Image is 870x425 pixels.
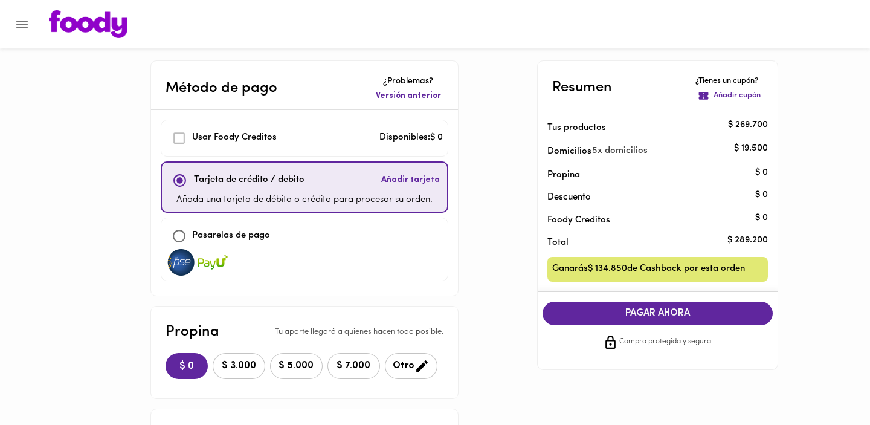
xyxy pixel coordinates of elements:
p: $ 269.700 [728,119,768,132]
button: $ 3.000 [213,353,265,379]
span: Otro [393,358,430,374]
span: $ 0 [175,361,198,372]
p: Pasarelas de pago [192,229,270,243]
button: $ 5.000 [270,353,323,379]
span: $ 7.000 [335,360,372,372]
p: Total [547,236,749,249]
iframe: Messagebird Livechat Widget [800,355,858,413]
span: Añadir tarjeta [381,174,440,186]
img: logo.png [49,10,127,38]
p: $ 0 [755,166,768,179]
p: Propina [547,169,749,181]
p: $ 0 [755,189,768,201]
button: Versión anterior [373,88,443,105]
p: Propina [166,321,219,343]
span: Versión anterior [376,90,441,102]
p: Usar Foody Creditos [192,131,277,145]
p: Añada una tarjeta de débito o crédito para procesar su orden. [176,193,433,207]
img: visa [198,249,228,276]
span: $ 5.000 [278,360,315,372]
button: $ 0 [166,353,208,379]
button: Añadir cupón [695,88,763,104]
p: Método de pago [166,77,277,99]
button: Añadir tarjeta [379,167,442,193]
p: Tus productos [547,122,749,134]
p: $ 0 [755,212,768,224]
p: Resumen [552,77,612,99]
button: Otro [385,353,437,379]
button: Menu [7,10,37,39]
p: Añadir cupón [714,90,761,102]
p: ¿Tienes un cupón? [695,76,763,87]
span: PAGAR AHORA [555,308,761,319]
span: 5 x domicilios [592,144,648,159]
p: ¿Problemas? [373,76,443,88]
p: Tarjeta de crédito / debito [194,174,304,187]
p: Domicilios [547,145,591,158]
button: PAGAR AHORA [543,302,773,325]
span: Compra protegida y segura. [619,336,713,348]
p: $ 19.500 [734,143,768,155]
p: Foody Creditos [547,214,749,227]
p: Disponibles: $ 0 [379,131,443,145]
p: Descuento [547,191,591,204]
button: $ 7.000 [327,353,380,379]
img: visa [166,249,196,276]
span: Ganarás $ 134.850 de Cashback por esta orden [552,262,745,277]
p: $ 289.200 [727,234,768,247]
p: Tu aporte llegará a quienes hacen todo posible. [275,326,443,338]
span: $ 3.000 [221,360,257,372]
